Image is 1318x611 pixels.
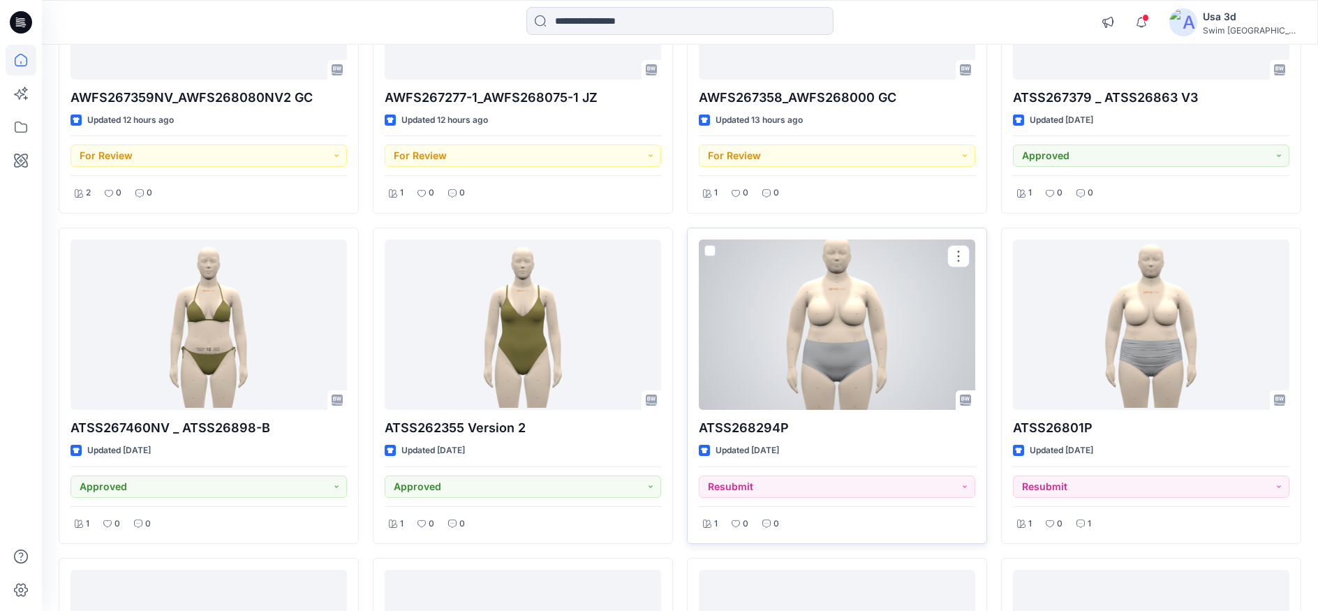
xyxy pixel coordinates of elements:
p: 1 [1028,517,1032,531]
p: Updated [DATE] [87,443,151,458]
p: 0 [459,186,465,200]
div: Swim [GEOGRAPHIC_DATA] [1203,25,1301,36]
p: 0 [429,517,434,531]
p: Updated [DATE] [401,443,465,458]
p: ATSS262355 Version 2 [385,418,661,438]
p: 0 [147,186,152,200]
p: 1 [714,186,718,200]
p: 0 [429,186,434,200]
p: ATSS267379 _ ATSS26863 V3 [1013,88,1289,108]
p: AWFS267358_AWFS268000 GC [699,88,975,108]
p: 0 [459,517,465,531]
p: 0 [1057,517,1062,531]
p: 0 [743,517,748,531]
p: Updated [DATE] [1030,443,1093,458]
p: 0 [116,186,121,200]
p: ATSS267460NV _ ATSS26898-B [71,418,347,438]
p: ATSS268294P [699,418,975,438]
p: 0 [1057,186,1062,200]
p: 0 [114,517,120,531]
p: 1 [400,517,403,531]
p: AWFS267359NV_AWFS268080NV2 GC [71,88,347,108]
p: Updated [DATE] [1030,113,1093,128]
p: 0 [773,186,779,200]
p: 1 [400,186,403,200]
p: 2 [86,186,91,200]
p: Updated 13 hours ago [716,113,803,128]
p: ATSS26801P [1013,418,1289,438]
a: ATSS267460NV _ ATSS26898-B [71,240,347,410]
p: 1 [86,517,89,531]
p: 0 [145,517,151,531]
p: 1 [1088,517,1091,531]
p: 0 [743,186,748,200]
p: 1 [714,517,718,531]
a: ATSS26801P [1013,240,1289,410]
p: Updated 12 hours ago [401,113,488,128]
a: ATSS262355 Version 2 [385,240,661,410]
p: 0 [773,517,779,531]
a: ATSS268294P [699,240,975,410]
div: Usa 3d [1203,8,1301,25]
p: AWFS267277-1_AWFS268075-1 JZ [385,88,661,108]
p: Updated [DATE] [716,443,779,458]
p: 0 [1088,186,1093,200]
p: 1 [1028,186,1032,200]
p: Updated 12 hours ago [87,113,174,128]
img: avatar [1169,8,1197,36]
